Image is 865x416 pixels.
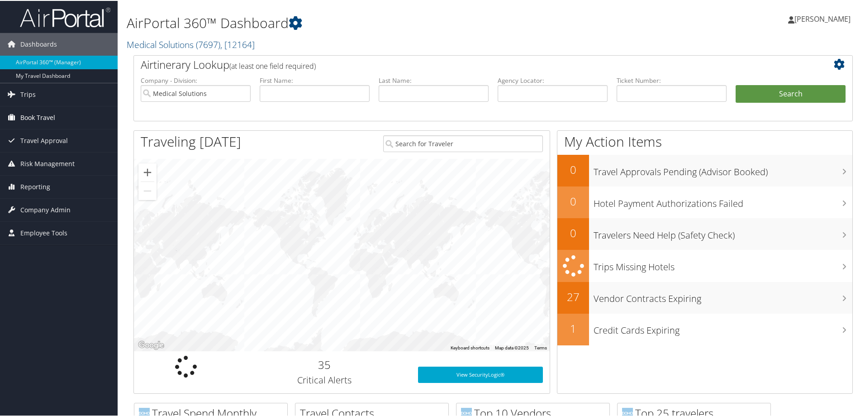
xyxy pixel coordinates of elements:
h3: Hotel Payment Authorizations Failed [594,192,852,209]
a: Medical Solutions [127,38,255,50]
label: Company - Division: [141,75,251,84]
span: Travel Approval [20,129,68,151]
a: 0Travelers Need Help (Safety Check) [557,217,852,249]
img: airportal-logo.png [20,6,110,27]
span: Dashboards [20,32,57,55]
button: Zoom in [138,163,157,181]
label: First Name: [260,75,370,84]
h3: Credit Cards Expiring [594,319,852,336]
a: Open this area in Google Maps (opens a new window) [136,339,166,350]
label: Ticket Number: [617,75,727,84]
span: [PERSON_NAME] [794,13,851,23]
h3: Travelers Need Help (Safety Check) [594,224,852,241]
h3: Trips Missing Hotels [594,255,852,273]
h3: Travel Approvals Pending (Advisor Booked) [594,160,852,177]
h2: 0 [557,161,589,177]
span: Trips [20,82,36,105]
h1: AirPortal 360™ Dashboard [127,13,615,32]
span: Book Travel [20,105,55,128]
button: Search [736,84,846,102]
h2: 0 [557,193,589,208]
a: View SecurityLogic® [418,366,543,382]
img: Google [136,339,166,350]
h3: Vendor Contracts Expiring [594,287,852,304]
a: 0Hotel Payment Authorizations Failed [557,186,852,217]
span: Reporting [20,175,50,197]
h3: Critical Alerts [245,373,404,386]
h2: 27 [557,288,589,304]
h2: 1 [557,320,589,335]
span: Company Admin [20,198,71,220]
h2: 0 [557,225,589,240]
span: Map data ©2025 [495,344,529,349]
span: Risk Management [20,152,75,174]
a: Trips Missing Hotels [557,249,852,281]
h2: Airtinerary Lookup [141,56,786,72]
a: [PERSON_NAME] [788,5,860,32]
button: Zoom out [138,181,157,199]
span: Employee Tools [20,221,67,244]
span: , [ 12164 ] [220,38,255,50]
a: 1Credit Cards Expiring [557,313,852,344]
h1: My Action Items [557,131,852,150]
a: Terms (opens in new tab) [534,344,547,349]
h1: Traveling [DATE] [141,131,241,150]
span: (at least one field required) [229,60,316,70]
label: Last Name: [379,75,489,84]
a: 27Vendor Contracts Expiring [557,281,852,313]
input: Search for Traveler [383,134,543,151]
span: ( 7697 ) [196,38,220,50]
label: Agency Locator: [498,75,608,84]
h2: 35 [245,356,404,372]
a: 0Travel Approvals Pending (Advisor Booked) [557,154,852,186]
button: Keyboard shortcuts [451,344,490,350]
